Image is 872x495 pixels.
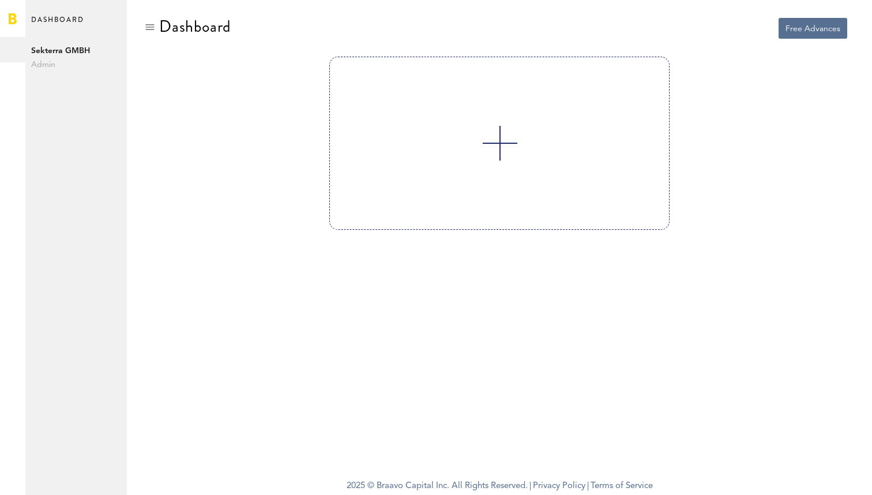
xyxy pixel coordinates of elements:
[779,18,847,39] button: Free Advances
[31,13,84,37] span: Dashboard
[533,482,585,490] a: Privacy Policy
[347,478,528,495] span: 2025 © Braavo Capital Inc. All Rights Reserved.
[722,460,860,489] iframe: Opens a widget where you can find more information
[31,44,121,58] span: Sekterra GMBH
[31,58,121,72] span: Admin
[159,17,231,36] div: Dashboard
[591,482,653,490] a: Terms of Service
